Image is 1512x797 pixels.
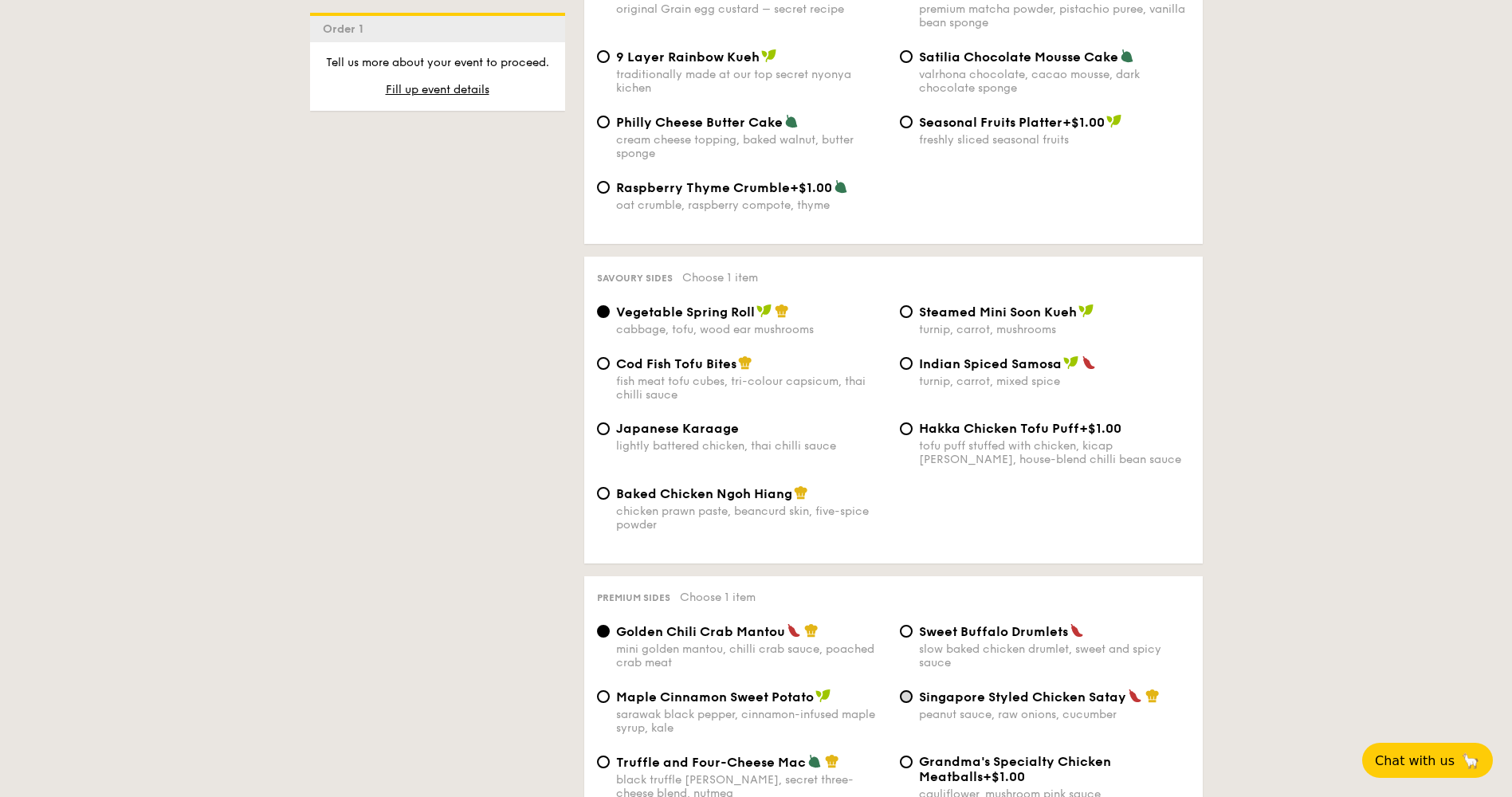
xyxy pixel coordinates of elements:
[919,708,1190,721] div: peanut sauce, raw onions, cucumber
[790,180,832,195] span: +$1.00
[1120,49,1134,63] img: icon-vegetarian.fe4039eb.svg
[761,49,777,63] img: icon-vegan.f8ff3823.svg
[900,625,913,638] input: Sweet Buffalo Drumletsslow baked chicken drumlet, sweet and spicy sauce
[919,421,1079,436] span: Hakka Chicken Tofu Puff
[804,623,819,638] img: icon-chef-hat.a58ddaea.svg
[616,2,887,16] div: original Grain egg custard – secret recipe
[616,49,760,65] span: 9 Layer Rainbow Kueh
[919,323,1190,336] div: turnip, carrot, mushrooms
[616,323,887,336] div: cabbage, tofu, wood ear mushrooms
[1461,752,1480,770] span: 🦙
[1362,743,1493,778] button: Chat with us🦙
[834,179,848,194] img: icon-vegetarian.fe4039eb.svg
[919,68,1190,95] div: valrhona chocolate, cacao mousse, dark chocolate sponge
[682,271,758,285] span: Choose 1 item
[775,304,789,318] img: icon-chef-hat.a58ddaea.svg
[919,754,1111,784] span: Grandma's Specialty Chicken Meatballs
[807,754,822,768] img: icon-vegetarian.fe4039eb.svg
[1145,689,1160,703] img: icon-chef-hat.a58ddaea.svg
[616,708,887,735] div: sarawak black pepper, cinnamon-infused maple syrup, kale
[597,181,610,194] input: Raspberry Thyme Crumble+$1.00oat crumble, raspberry compote, thyme
[919,356,1062,371] span: Indian Spiced Samosa
[323,22,370,36] span: Order 1
[323,55,552,71] p: Tell us more about your event to proceed.
[1375,753,1455,768] span: Chat with us
[616,198,887,212] div: oat crumble, raspberry compote, thyme
[900,305,913,318] input: Steamed Mini Soon Kuehturnip, carrot, mushrooms
[1106,114,1122,128] img: icon-vegan.f8ff3823.svg
[616,68,887,95] div: traditionally made at our top secret nyonya kichen
[919,375,1190,388] div: turnip, carrot, mixed spice
[919,133,1190,147] div: freshly sliced seasonal fruits
[597,50,610,63] input: 9 Layer Rainbow Kuehtraditionally made at our top secret nyonya kichen
[597,422,610,435] input: Japanese Karaagelightly battered chicken, thai chilli sauce
[1128,689,1142,703] img: icon-spicy.37a8142b.svg
[597,690,610,703] input: Maple Cinnamon Sweet Potatosarawak black pepper, cinnamon-infused maple syrup, kale
[1078,304,1094,318] img: icon-vegan.f8ff3823.svg
[919,49,1118,65] span: Satilia Chocolate Mousse Cake
[616,624,785,639] span: Golden Chili Crab Mantou
[919,439,1190,466] div: tofu puff stuffed with chicken, kicap [PERSON_NAME], house-blend chilli bean sauce
[597,487,610,500] input: Baked Chicken Ngoh Hiangchicken prawn paste, beancurd skin, five-spice powder
[597,756,610,768] input: Truffle and Four-Cheese Macblack truffle [PERSON_NAME], secret three-cheese blend, nutmeg
[597,625,610,638] input: Golden Chili Crab Mantoumini golden mantou, chilli crab sauce, poached crab meat
[825,754,839,768] img: icon-chef-hat.a58ddaea.svg
[616,486,792,501] span: Baked Chicken Ngoh Hiang
[616,689,814,705] span: Maple Cinnamon Sweet Potato
[616,133,887,160] div: cream cheese topping, baked walnut, butter sponge
[597,305,610,318] input: Vegetable Spring Rollcabbage, tofu, wood ear mushrooms
[597,357,610,370] input: Cod Fish Tofu Bitesfish meat tofu cubes, tri-colour capsicum, thai chilli sauce
[900,690,913,703] input: Singapore Styled Chicken Sataypeanut sauce, raw onions, cucumber
[787,623,801,638] img: icon-spicy.37a8142b.svg
[900,50,913,63] input: Satilia Chocolate Mousse Cakevalrhona chocolate, cacao mousse, dark chocolate sponge
[919,624,1068,639] span: Sweet Buffalo Drumlets
[597,592,670,603] span: Premium sides
[597,273,673,284] span: Savoury sides
[784,114,799,128] img: icon-vegetarian.fe4039eb.svg
[616,180,790,195] span: Raspberry Thyme Crumble
[616,375,887,402] div: fish meat tofu cubes, tri-colour capsicum, thai chilli sauce
[616,755,806,770] span: Truffle and Four-Cheese Mac
[983,769,1025,784] span: +$1.00
[616,356,736,371] span: Cod Fish Tofu Bites
[919,304,1077,320] span: Steamed Mini Soon Kueh
[1063,355,1079,370] img: icon-vegan.f8ff3823.svg
[616,115,783,130] span: Philly Cheese Butter Cake
[919,642,1190,669] div: slow baked chicken drumlet, sweet and spicy sauce
[616,304,755,320] span: Vegetable Spring Roll
[616,642,887,669] div: mini golden mantou, chilli crab sauce, poached crab meat
[900,357,913,370] input: Indian Spiced Samosaturnip, carrot, mixed spice
[794,485,808,500] img: icon-chef-hat.a58ddaea.svg
[680,591,756,604] span: Choose 1 item
[919,2,1190,29] div: premium matcha powder, pistachio puree, vanilla bean sponge
[900,756,913,768] input: Grandma's Specialty Chicken Meatballs+$1.00cauliflower, mushroom pink sauce
[756,304,772,318] img: icon-vegan.f8ff3823.svg
[919,689,1126,705] span: Singapore Styled Chicken Satay
[1070,623,1084,638] img: icon-spicy.37a8142b.svg
[616,421,739,436] span: Japanese Karaage
[1079,421,1121,436] span: +$1.00
[1082,355,1096,370] img: icon-spicy.37a8142b.svg
[597,116,610,128] input: Philly Cheese Butter Cakecream cheese topping, baked walnut, butter sponge
[616,439,887,453] div: lightly battered chicken, thai chilli sauce
[815,689,831,703] img: icon-vegan.f8ff3823.svg
[919,115,1062,130] span: Seasonal Fruits Platter
[386,83,489,96] span: Fill up event details
[616,505,887,532] div: chicken prawn paste, beancurd skin, five-spice powder
[900,422,913,435] input: Hakka Chicken Tofu Puff+$1.00tofu puff stuffed with chicken, kicap [PERSON_NAME], house-blend chi...
[1062,115,1105,130] span: +$1.00
[738,355,752,370] img: icon-chef-hat.a58ddaea.svg
[900,116,913,128] input: Seasonal Fruits Platter+$1.00freshly sliced seasonal fruits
